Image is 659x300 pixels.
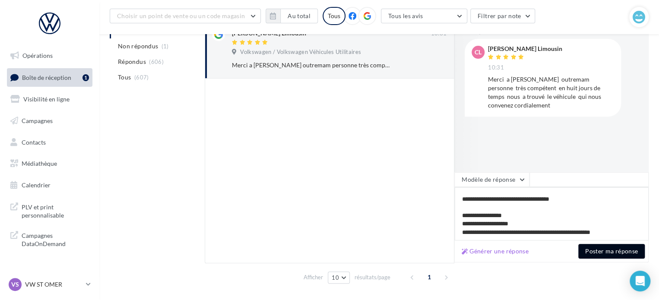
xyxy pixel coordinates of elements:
[23,95,70,103] span: Visibilité en ligne
[5,226,94,252] a: Campagnes DataOnDemand
[22,181,51,189] span: Calendrier
[5,68,94,87] a: Boîte de réception1
[488,64,504,72] span: 10:31
[162,43,169,50] span: (1)
[5,198,94,223] a: PLV et print personnalisable
[117,12,245,19] span: Choisir un point de vente ou un code magasin
[7,276,92,293] a: VS VW ST OMER
[22,160,57,167] span: Médiathèque
[488,75,614,110] div: Merci a [PERSON_NAME] outremam personne très compétent en huit jours de temps nous a trouvé le vé...
[458,246,532,256] button: Générer une réponse
[355,273,390,281] span: résultats/page
[5,112,94,130] a: Campagnes
[240,48,361,56] span: Volkswagen / Volkswagen Véhicules Utilitaires
[418,59,447,71] button: Ignorer
[22,138,46,145] span: Contacts
[11,280,19,289] span: VS
[22,230,89,248] span: Campagnes DataOnDemand
[118,73,131,82] span: Tous
[475,48,482,57] span: CL
[5,176,94,194] a: Calendrier
[280,9,318,23] button: Au total
[328,272,350,284] button: 10
[22,73,71,81] span: Boîte de réception
[5,155,94,173] a: Médiathèque
[578,244,645,259] button: Poster ma réponse
[454,172,529,187] button: Modèle de réponse
[134,74,149,81] span: (607)
[5,47,94,65] a: Opérations
[381,9,467,23] button: Tous les avis
[5,133,94,152] a: Contacts
[470,9,535,23] button: Filtrer par note
[118,57,146,66] span: Répondus
[22,52,53,59] span: Opérations
[630,271,650,291] div: Open Intercom Messenger
[488,46,562,52] div: [PERSON_NAME] Limousin
[422,270,436,284] span: 1
[25,280,82,289] p: VW ST OMER
[332,274,339,281] span: 10
[5,90,94,108] a: Visibilité en ligne
[266,9,318,23] button: Au total
[22,117,53,124] span: Campagnes
[82,74,89,81] div: 1
[388,12,423,19] span: Tous les avis
[232,61,390,69] div: Merci a [PERSON_NAME] outremam personne très compétent en huit jours de temps nous a trouvé le vé...
[118,42,158,51] span: Non répondus
[22,201,89,220] span: PLV et print personnalisable
[304,273,323,281] span: Afficher
[323,7,345,25] div: Tous
[149,58,164,65] span: (606)
[110,9,261,23] button: Choisir un point de vente ou un code magasin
